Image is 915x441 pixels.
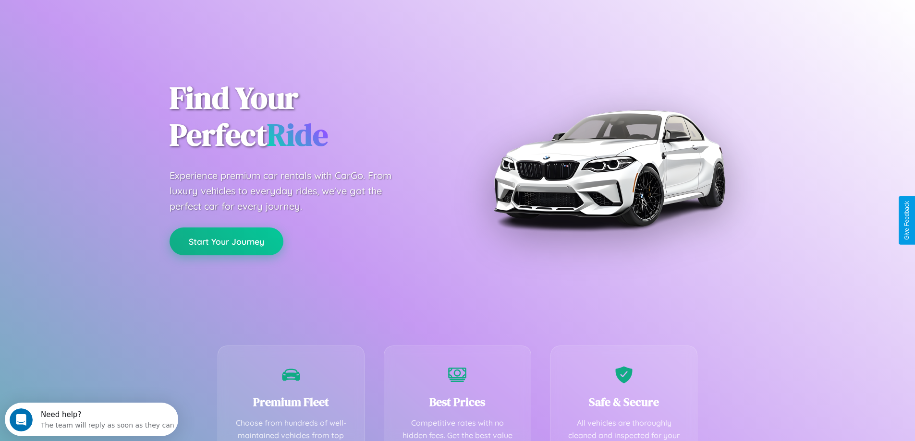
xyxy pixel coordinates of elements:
iframe: Intercom live chat [10,408,33,431]
img: Premium BMW car rental vehicle [489,48,729,288]
div: Give Feedback [903,201,910,240]
iframe: Intercom live chat discovery launcher [5,403,178,436]
p: Experience premium car rentals with CarGo. From luxury vehicles to everyday rides, we've got the ... [170,168,410,214]
h3: Best Prices [399,394,516,410]
h1: Find Your Perfect [170,80,443,154]
div: Open Intercom Messenger [4,4,179,30]
h3: Premium Fleet [232,394,350,410]
span: Ride [267,114,328,155]
h3: Safe & Secure [565,394,683,410]
div: Need help? [36,8,170,16]
button: Start Your Journey [170,227,283,255]
div: The team will reply as soon as they can [36,16,170,26]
